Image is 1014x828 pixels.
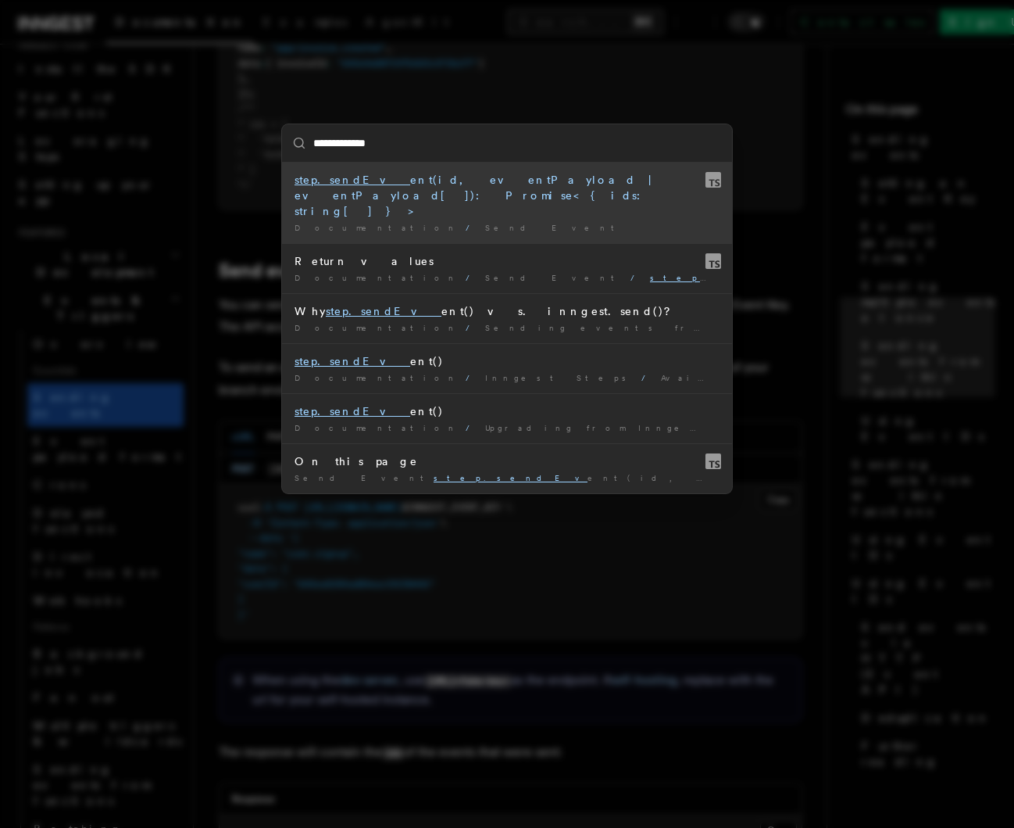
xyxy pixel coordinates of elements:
div: ent(id, eventPayload | eventPayload[]): Promise<{ ids: string[] }> [295,172,719,219]
span: Upgrading from Inngest SDK v2 to v3 [485,423,887,432]
span: Inngest Steps [485,373,635,382]
div: ent() [295,353,719,369]
div: Send Event ent(id, eventPayload | eventPayload … [295,472,719,484]
span: Send Event [485,273,624,282]
mark: step.sendEv [326,305,441,317]
span: / [466,323,479,332]
span: / [641,373,655,382]
div: Why ent() vs. inngest.send()? [295,303,719,319]
span: Documentation [295,423,459,432]
span: / [466,223,479,232]
mark: step.sendEv [650,273,804,282]
span: Documentation [295,323,459,332]
div: ent() [295,403,719,419]
span: Available Step Methods [661,373,917,382]
span: / [466,273,479,282]
span: Documentation [295,373,459,382]
span: / [466,423,479,432]
mark: step.sendEv [295,355,410,367]
span: Documentation [295,273,459,282]
span: / [630,273,644,282]
mark: step.sendEv [434,473,587,482]
mark: step.sendEv [295,174,410,186]
span: Send Event [485,223,624,232]
span: Sending events from functions [485,323,833,332]
mark: step.sendEv [295,405,410,418]
span: Documentation [295,223,459,232]
div: Return values [295,253,719,269]
div: On this page [295,453,719,469]
span: / [466,373,479,382]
